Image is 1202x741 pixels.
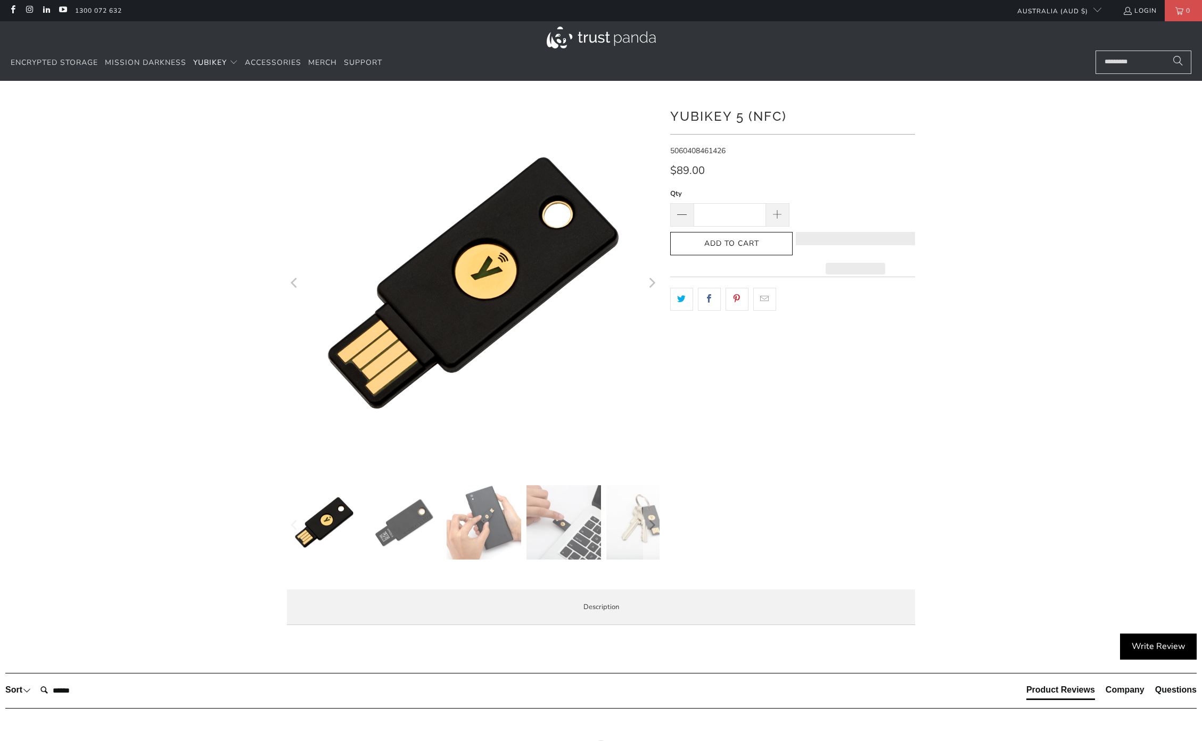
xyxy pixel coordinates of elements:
input: Search [36,680,121,701]
nav: Translation missing: en.navigation.header.main_nav [11,51,382,76]
span: $89.00 [670,163,705,178]
a: Share this on Twitter [670,288,693,310]
span: YubiKey [193,57,227,68]
a: Trust Panda Australia on Facebook [8,6,17,15]
span: Merch [308,57,337,68]
a: Encrypted Storage [11,51,98,76]
a: Login [1123,5,1157,16]
button: Next [643,97,660,469]
div: Reviews Tabs [1026,684,1197,705]
div: Company [1106,684,1145,696]
a: YubiKey 5 (NFC) - Trust Panda [287,97,660,469]
img: YubiKey 5 (NFC) - Trust Panda [526,485,601,560]
a: Email this to a friend [753,288,776,310]
img: YubiKey 5 (NFC) - Trust Panda [447,485,521,560]
button: Add to Cart [670,232,793,256]
button: Search [1165,51,1191,74]
div: Questions [1155,684,1197,696]
summary: YubiKey [193,51,238,76]
button: Previous [286,485,303,565]
a: Trust Panda Australia on Instagram [24,6,34,15]
a: 1300 072 632 [75,5,122,16]
a: Accessories [245,51,301,76]
span: 5060408461426 [670,146,726,156]
a: Mission Darkness [105,51,186,76]
label: Description [287,589,915,625]
div: Product Reviews [1026,684,1095,696]
a: Support [344,51,382,76]
a: Trust Panda Australia on YouTube [58,6,67,15]
label: Qty [670,188,789,199]
img: Trust Panda Australia [547,27,656,48]
img: YubiKey 5 (NFC) - Trust Panda [606,485,681,560]
span: Accessories [245,57,301,68]
img: YubiKey 5 (NFC) - Trust Panda [367,485,441,560]
h1: YubiKey 5 (NFC) [670,105,915,126]
button: Next [643,485,660,565]
input: Search... [1096,51,1191,74]
button: Previous [286,97,303,469]
a: Share this on Facebook [698,288,721,310]
img: YubiKey 5 (NFC) - Trust Panda [287,485,361,560]
span: Encrypted Storage [11,57,98,68]
span: Support [344,57,382,68]
a: Merch [308,51,337,76]
a: Trust Panda Australia on LinkedIn [42,6,51,15]
a: Share this on Pinterest [726,288,748,310]
span: Mission Darkness [105,57,186,68]
span: Add to Cart [681,239,781,248]
div: Write Review [1120,634,1197,660]
div: Sort [5,684,31,696]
